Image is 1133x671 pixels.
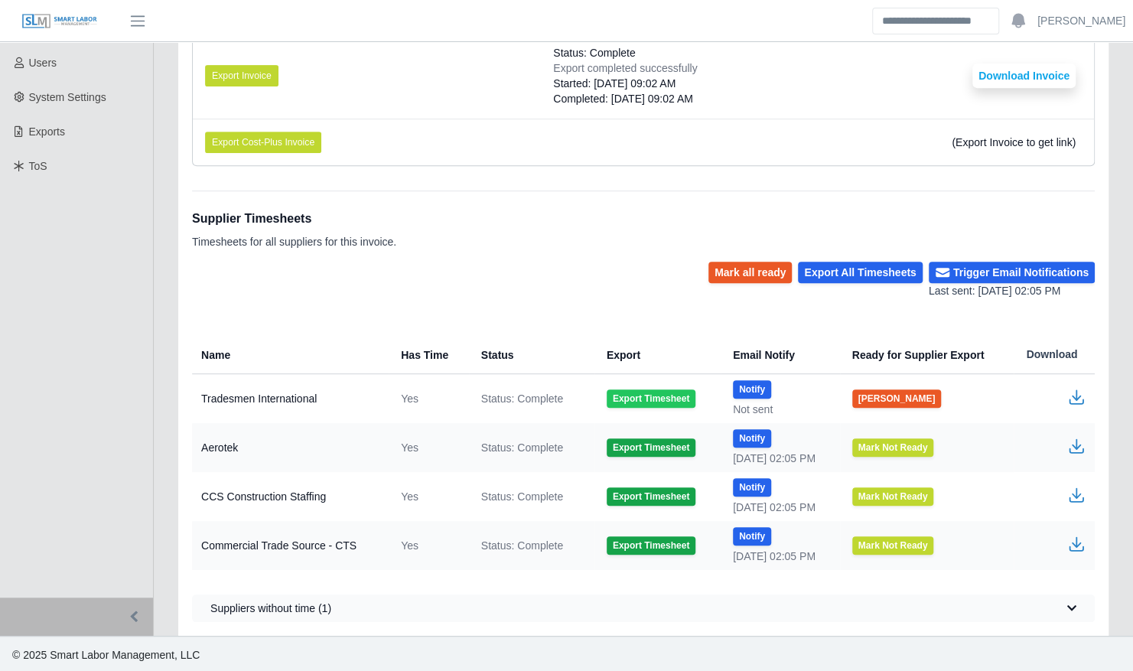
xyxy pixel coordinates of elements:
[389,521,469,570] td: Yes
[929,283,1095,299] div: Last sent: [DATE] 02:05 PM
[852,536,934,555] button: Mark Not Ready
[798,262,922,283] button: Export All Timesheets
[733,429,771,448] button: Notify
[607,487,695,506] button: Export Timesheet
[733,380,771,399] button: Notify
[733,527,771,546] button: Notify
[481,538,563,553] span: Status: Complete
[192,210,396,228] h1: Supplier Timesheets
[192,521,389,570] td: Commercial Trade Source - CTS
[553,76,697,91] div: Started: [DATE] 09:02 AM
[389,374,469,424] td: Yes
[733,549,828,564] div: [DATE] 02:05 PM
[553,60,697,76] div: Export completed successfully
[12,649,200,661] span: © 2025 Smart Labor Management, LLC
[192,423,389,472] td: Aerotek
[29,91,106,103] span: System Settings
[840,336,1014,374] th: Ready for Supplier Export
[972,70,1076,82] a: Download Invoice
[952,136,1076,148] span: (Export Invoice to get link)
[389,423,469,472] td: Yes
[389,336,469,374] th: Has Time
[192,336,389,374] th: Name
[733,500,828,515] div: [DATE] 02:05 PM
[389,472,469,521] td: Yes
[481,391,563,406] span: Status: Complete
[733,478,771,497] button: Notify
[553,45,635,60] span: Status: Complete
[553,91,697,106] div: Completed: [DATE] 09:02 AM
[481,440,563,455] span: Status: Complete
[29,160,47,172] span: ToS
[205,132,321,153] button: Export Cost-Plus Invoice
[192,234,396,249] p: Timesheets for all suppliers for this invoice.
[872,8,999,34] input: Search
[852,389,942,408] button: [PERSON_NAME]
[1037,13,1125,29] a: [PERSON_NAME]
[469,336,594,374] th: Status
[192,374,389,424] td: Tradesmen International
[607,438,695,457] button: Export Timesheet
[29,125,65,138] span: Exports
[972,64,1076,88] button: Download Invoice
[607,389,695,408] button: Export Timesheet
[852,438,934,457] button: Mark Not Ready
[29,57,57,69] span: Users
[852,487,934,506] button: Mark Not Ready
[708,262,792,283] button: Mark all ready
[192,472,389,521] td: CCS Construction Staffing
[721,336,840,374] th: Email Notify
[733,402,828,417] div: Not sent
[210,601,331,616] span: Suppliers without time (1)
[205,65,278,86] button: Export Invoice
[192,594,1095,622] button: Suppliers without time (1)
[481,489,563,504] span: Status: Complete
[1014,336,1095,374] th: Download
[21,13,98,30] img: SLM Logo
[733,451,828,466] div: [DATE] 02:05 PM
[594,336,721,374] th: Export
[607,536,695,555] button: Export Timesheet
[929,262,1095,283] button: Trigger Email Notifications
